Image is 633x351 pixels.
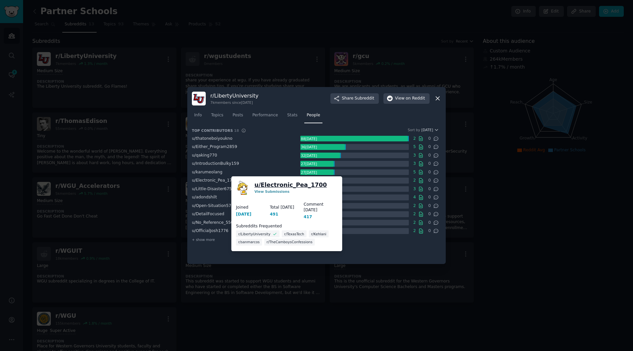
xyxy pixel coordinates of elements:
[192,110,204,124] a: Info
[236,205,270,211] dt: Joined
[426,178,433,184] span: 0
[426,161,433,167] span: 0
[300,136,317,142] div: 88 [DATE]
[230,110,245,124] a: Posts
[355,96,374,102] span: Subreddit
[192,153,217,158] span: u/ qaking770
[411,211,418,217] span: 2
[192,136,232,141] span: u/ thatoneboiyoukno
[411,228,418,234] span: 2
[210,92,258,99] h3: r/ LibertyUniversity
[406,96,425,102] span: on Reddit
[192,228,228,233] span: u/ OfficialJosh1776
[194,112,202,118] span: Info
[411,186,418,192] span: 3
[192,170,223,174] span: u/ karumeolang
[426,228,433,234] span: 0
[238,232,270,236] span: r/LibertyUniversity
[300,144,317,150] div: 36 [DATE]
[411,178,418,184] span: 2
[307,112,320,118] span: People
[255,181,327,189] a: u/Electronic_Pea_1700
[285,110,300,124] a: Stats
[411,220,418,226] span: 2
[267,240,313,244] span: r/TheCamboysConfessions
[192,195,217,199] span: u/ adondshilt
[192,178,237,183] span: u/ Electronic_Pea_1700
[236,223,338,229] dt: Subreddits Frequented
[421,128,439,132] button: [DATE]
[383,93,430,104] button: Viewon Reddit
[236,181,250,195] img: Electronic_Pea_1700
[426,169,433,175] span: 0
[421,128,433,132] span: [DATE]
[426,144,433,150] span: 0
[270,212,278,218] div: 491
[192,161,239,166] span: u/ IntroductionBulky159
[238,240,260,244] span: r/sanmarcos
[330,93,379,104] button: ShareSubreddit
[192,187,234,191] span: u/ Little-Disaster6758
[426,136,433,142] span: 0
[411,153,418,159] span: 3
[426,153,433,159] span: 0
[411,161,418,167] span: 3
[411,203,418,209] span: 2
[300,153,317,159] div: 32 [DATE]
[300,169,317,175] div: 27 [DATE]
[252,112,278,118] span: Performance
[192,144,237,149] span: u/ Either_Program2859
[192,237,215,242] span: + show more
[192,220,233,225] span: u/ No_Reference_550
[304,202,338,213] dt: Comment [DATE]
[426,194,433,200] span: 0
[411,169,418,175] span: 5
[234,129,239,132] span: 18
[395,96,425,102] span: View
[236,212,252,218] div: [DATE]
[426,186,433,192] span: 0
[192,203,236,208] span: u/ Open-Situation5762
[411,136,418,142] span: 2
[411,144,418,150] span: 5
[300,161,317,167] div: 27 [DATE]
[209,110,226,124] a: Topics
[270,205,304,211] dt: Total [DATE]
[411,194,418,200] span: 4
[408,128,420,132] div: Sort by
[287,112,297,118] span: Stats
[426,220,433,226] span: 0
[250,110,280,124] a: Performance
[426,211,433,217] span: 0
[304,110,322,124] a: People
[304,214,312,220] div: 417
[192,92,206,105] img: LibertyUniversity
[232,112,243,118] span: Posts
[284,232,304,236] span: r/TexasTech
[210,100,258,105] div: 7k members since [DATE]
[342,96,374,102] span: Share
[211,112,223,118] span: Topics
[426,203,433,209] span: 0
[192,128,239,133] h3: Top Contributors
[192,212,224,216] span: u/ DetailFocused
[311,232,326,236] span: r/Kehlani
[255,190,289,193] a: View Submissions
